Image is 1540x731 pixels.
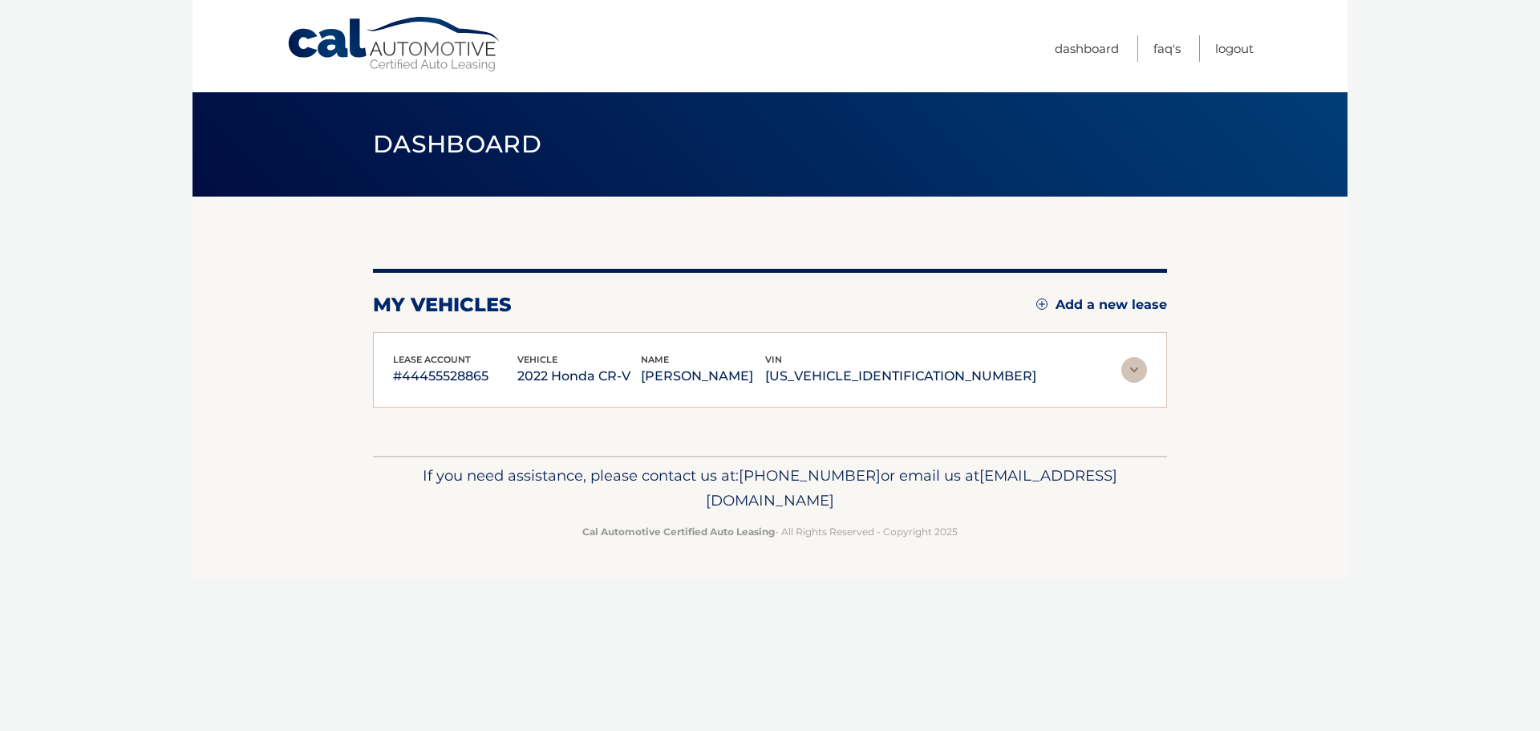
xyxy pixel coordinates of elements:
a: Dashboard [1055,35,1119,62]
p: - All Rights Reserved - Copyright 2025 [383,523,1157,540]
span: lease account [393,354,471,365]
img: add.svg [1036,298,1048,310]
img: accordion-rest.svg [1121,357,1147,383]
span: vehicle [517,354,557,365]
h2: my vehicles [373,293,512,317]
strong: Cal Automotive Certified Auto Leasing [582,526,775,538]
a: Logout [1215,35,1254,62]
span: vin [765,354,782,365]
p: [PERSON_NAME] [641,365,765,388]
p: If you need assistance, please contact us at: or email us at [383,463,1157,514]
span: name [641,354,669,365]
p: [US_VEHICLE_IDENTIFICATION_NUMBER] [765,365,1036,388]
p: #44455528865 [393,365,517,388]
a: Cal Automotive [286,16,503,73]
p: 2022 Honda CR-V [517,365,642,388]
span: Dashboard [373,129,541,159]
span: [PHONE_NUMBER] [739,466,881,485]
a: Add a new lease [1036,297,1167,313]
a: FAQ's [1153,35,1181,62]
